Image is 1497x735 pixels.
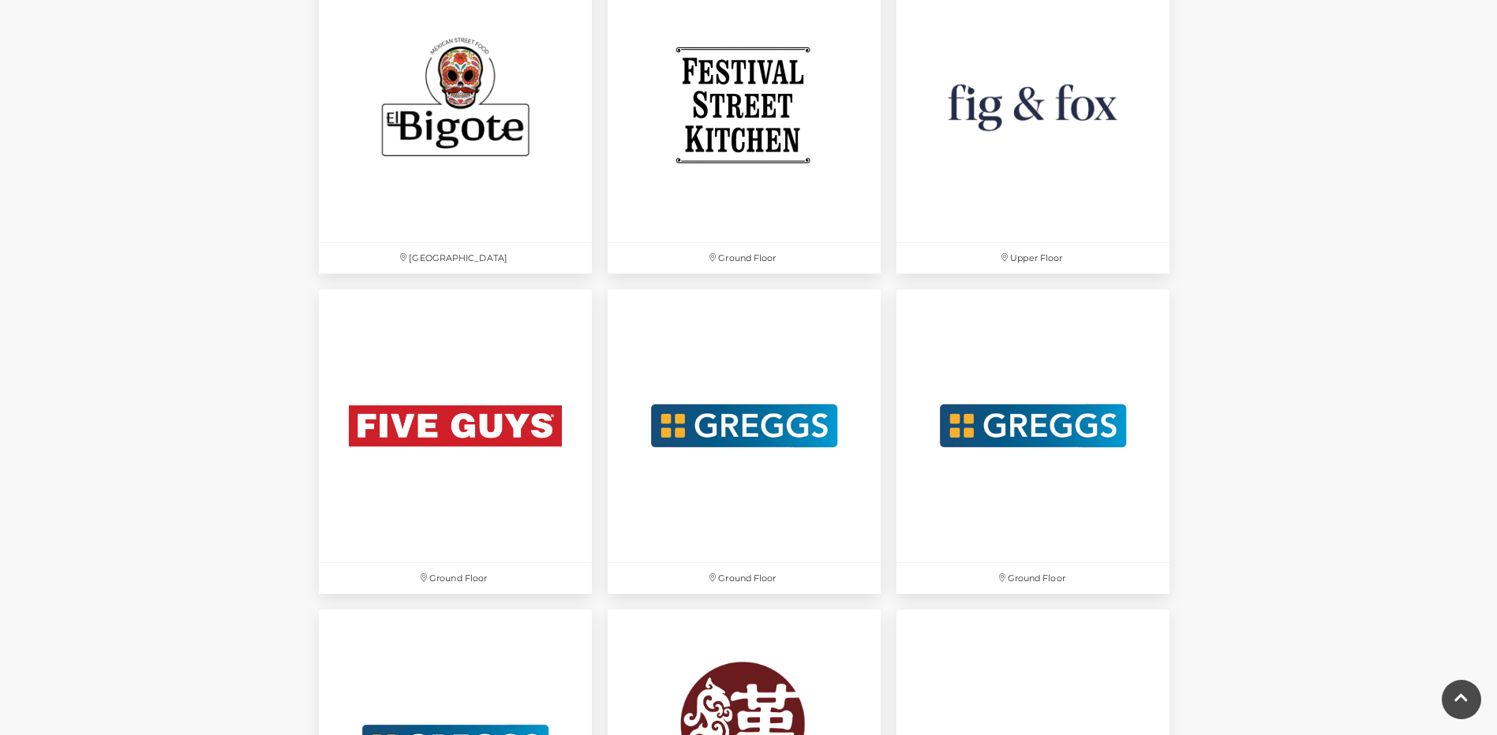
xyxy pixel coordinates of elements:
a: Ground Floor [889,282,1177,602]
p: Ground Floor [608,243,881,274]
a: Ground Floor [311,282,600,602]
p: Ground Floor [608,563,881,594]
p: [GEOGRAPHIC_DATA] [319,243,592,274]
a: Ground Floor [600,282,889,602]
p: Upper Floor [896,243,1170,274]
p: Ground Floor [319,563,592,594]
p: Ground Floor [896,563,1170,594]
